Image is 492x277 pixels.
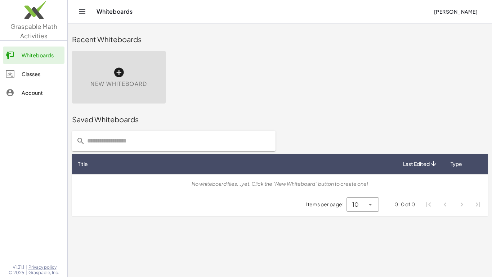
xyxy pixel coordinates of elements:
[10,22,57,40] span: Graspable Math Activities
[421,196,486,213] nav: Pagination Navigation
[22,70,62,78] div: Classes
[76,6,88,17] button: Toggle navigation
[22,88,62,97] div: Account
[28,270,59,276] span: Graspable, Inc.
[403,160,430,168] span: Last Edited
[434,8,478,15] span: [PERSON_NAME]
[3,84,64,101] a: Account
[26,270,27,276] span: |
[13,264,24,270] span: v1.31.1
[90,80,147,88] span: New Whiteboard
[306,201,346,208] span: Items per page:
[76,137,85,145] i: prepended action
[451,160,462,168] span: Type
[428,5,483,18] button: [PERSON_NAME]
[72,114,488,124] div: Saved Whiteboards
[26,264,27,270] span: |
[3,65,64,83] a: Classes
[78,180,482,188] div: No whiteboard files...yet. Click the "New Whiteboard" button to create one!
[72,34,488,44] div: Recent Whiteboards
[28,264,59,270] a: Privacy policy
[9,270,24,276] span: © 2025
[394,201,415,208] div: 0-0 of 0
[352,200,359,209] span: 10
[22,51,62,60] div: Whiteboards
[78,160,88,168] span: Title
[3,47,64,64] a: Whiteboards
